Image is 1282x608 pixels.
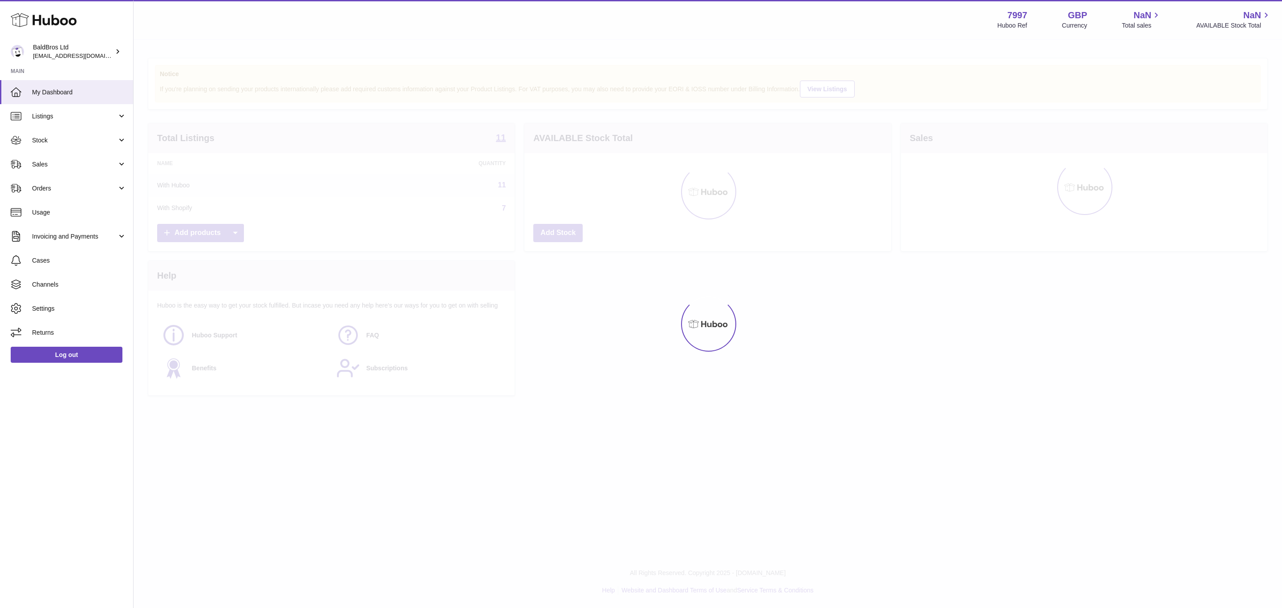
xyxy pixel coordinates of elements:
strong: 7997 [1007,9,1027,21]
span: [EMAIL_ADDRESS][DOMAIN_NAME] [33,52,131,59]
strong: GBP [1068,9,1087,21]
div: Huboo Ref [998,21,1027,30]
img: internalAdmin-7997@internal.huboo.com [11,45,24,58]
span: Invoicing and Payments [32,232,117,241]
a: Log out [11,347,122,363]
a: NaN AVAILABLE Stock Total [1196,9,1271,30]
span: Stock [32,136,117,145]
span: NaN [1133,9,1151,21]
span: Usage [32,208,126,217]
span: Channels [32,280,126,289]
div: Currency [1062,21,1087,30]
div: BaldBros Ltd [33,43,113,60]
span: Total sales [1122,21,1161,30]
span: Returns [32,328,126,337]
span: Listings [32,112,117,121]
span: NaN [1243,9,1261,21]
span: Cases [32,256,126,265]
span: Orders [32,184,117,193]
span: Sales [32,160,117,169]
span: Settings [32,304,126,313]
span: My Dashboard [32,88,126,97]
a: NaN Total sales [1122,9,1161,30]
span: AVAILABLE Stock Total [1196,21,1271,30]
